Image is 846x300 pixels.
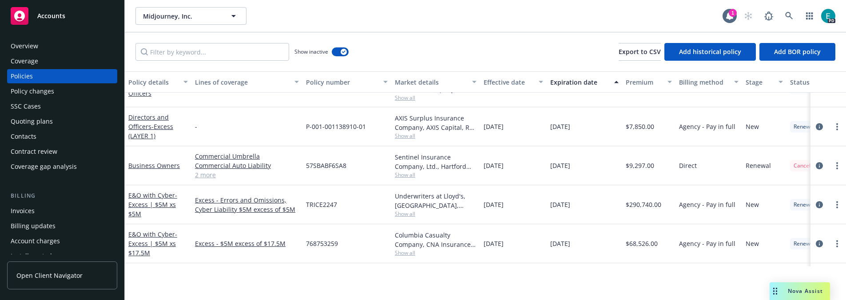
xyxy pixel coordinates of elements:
[794,162,818,170] span: Cancelled
[16,271,83,280] span: Open Client Navigator
[128,113,173,140] a: Directors and Officers
[7,191,117,200] div: Billing
[128,230,177,257] a: E&O with Cyber
[550,122,570,131] span: [DATE]
[814,238,825,249] a: circleInformation
[7,54,117,68] a: Coverage
[619,43,661,61] button: Export to CSV
[626,122,654,131] span: $7,850.00
[814,121,825,132] a: circleInformation
[484,161,504,170] span: [DATE]
[128,191,177,218] a: E&O with Cyber
[7,39,117,53] a: Overview
[391,71,480,93] button: Market details
[395,171,477,179] span: Show all
[11,69,33,83] div: Policies
[195,161,299,170] a: Commercial Auto Liability
[746,78,773,87] div: Stage
[128,80,169,97] a: Directors and Officers
[306,161,346,170] span: 57SBABF6SA8
[7,204,117,218] a: Invoices
[7,144,117,159] a: Contract review
[128,230,177,257] span: - Excess | $5M xs $17.5M
[759,43,835,61] button: Add BOR policy
[195,170,299,179] a: 2 more
[626,200,661,209] span: $290,740.00
[794,201,816,209] span: Renewed
[679,161,697,170] span: Direct
[195,239,299,248] a: Excess - $5M excess of $17.5M
[675,71,742,93] button: Billing method
[11,219,56,233] div: Billing updates
[7,4,117,28] a: Accounts
[664,43,756,61] button: Add historical policy
[395,132,477,140] span: Show all
[11,39,38,53] div: Overview
[626,239,658,248] span: $68,526.00
[550,239,570,248] span: [DATE]
[484,200,504,209] span: [DATE]
[128,78,178,87] div: Policy details
[395,191,477,210] div: Underwriters at Lloyd's, [GEOGRAPHIC_DATA], [PERSON_NAME] of London, CRC Group
[11,160,77,174] div: Coverage gap analysis
[302,71,391,93] button: Policy number
[11,234,60,248] div: Account charges
[746,122,759,131] span: New
[395,94,477,101] span: Show all
[679,122,735,131] span: Agency - Pay in full
[832,121,842,132] a: more
[135,43,289,61] input: Filter by keyword...
[832,199,842,210] a: more
[195,78,289,87] div: Lines of coverage
[395,113,477,132] div: AXIS Surplus Insurance Company, AXIS Capital, RT Specialty Insurance Services, LLC (RSG Specialty...
[794,123,816,131] span: Renewed
[832,160,842,171] a: more
[480,71,547,93] button: Effective date
[794,240,816,248] span: Renewed
[821,9,835,23] img: photo
[125,71,191,93] button: Policy details
[788,287,823,295] span: Nova Assist
[7,249,117,263] a: Installment plans
[484,122,504,131] span: [DATE]
[619,47,661,56] span: Export to CSV
[195,152,299,161] a: Commercial Umbrella
[195,195,299,214] a: Excess - Errors and Omissions, Cyber Liability $5M excess of $5M
[143,12,220,21] span: Midjourney, Inc.
[306,78,378,87] div: Policy number
[729,9,737,17] div: 1
[306,239,338,248] span: 768753259
[7,69,117,83] a: Policies
[294,48,328,55] span: Show inactive
[790,78,844,87] div: Status
[832,238,842,249] a: more
[11,249,63,263] div: Installment plans
[395,78,467,87] div: Market details
[7,114,117,129] a: Quoting plans
[135,7,246,25] button: Midjourney, Inc.
[11,114,53,129] div: Quoting plans
[780,7,798,25] a: Search
[679,47,741,56] span: Add historical policy
[760,7,778,25] a: Report a Bug
[11,144,57,159] div: Contract review
[626,78,662,87] div: Premium
[395,152,477,171] div: Sentinel Insurance Company, Ltd., Hartford Insurance Group
[7,234,117,248] a: Account charges
[395,230,477,249] div: Columbia Casualty Company, CNA Insurance, CRC Group
[814,160,825,171] a: circleInformation
[7,160,117,174] a: Coverage gap analysis
[306,200,337,209] span: TRICE2247
[814,199,825,210] a: circleInformation
[622,71,675,93] button: Premium
[484,239,504,248] span: [DATE]
[128,161,180,170] a: Business Owners
[746,161,771,170] span: Renewal
[679,239,735,248] span: Agency - Pay in full
[11,204,35,218] div: Invoices
[742,71,786,93] button: Stage
[770,282,830,300] button: Nova Assist
[7,129,117,144] a: Contacts
[679,200,735,209] span: Agency - Pay in full
[128,191,177,218] span: - Excess | $5M xs $5M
